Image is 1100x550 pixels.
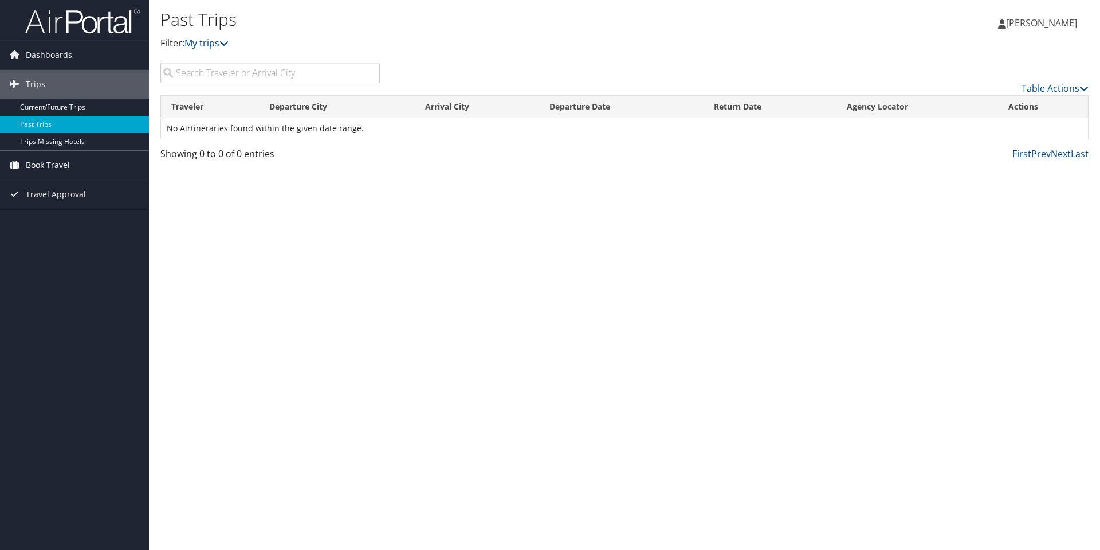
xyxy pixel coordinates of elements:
[1031,147,1051,160] a: Prev
[26,180,86,209] span: Travel Approval
[161,96,259,118] th: Traveler: activate to sort column ascending
[1012,147,1031,160] a: First
[160,36,779,51] p: Filter:
[1006,17,1077,29] span: [PERSON_NAME]
[1022,82,1089,95] a: Table Actions
[160,147,380,166] div: Showing 0 to 0 of 0 entries
[26,151,70,180] span: Book Travel
[415,96,539,118] th: Arrival City: activate to sort column ascending
[26,41,72,69] span: Dashboards
[26,70,45,99] span: Trips
[998,96,1088,118] th: Actions
[1071,147,1089,160] a: Last
[184,37,229,49] a: My trips
[704,96,836,118] th: Return Date: activate to sort column ascending
[836,96,998,118] th: Agency Locator: activate to sort column ascending
[160,7,779,32] h1: Past Trips
[259,96,415,118] th: Departure City: activate to sort column ascending
[25,7,140,34] img: airportal-logo.png
[161,118,1088,139] td: No Airtineraries found within the given date range.
[998,6,1089,40] a: [PERSON_NAME]
[1051,147,1071,160] a: Next
[539,96,704,118] th: Departure Date: activate to sort column ascending
[160,63,380,83] input: Search Traveler or Arrival City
